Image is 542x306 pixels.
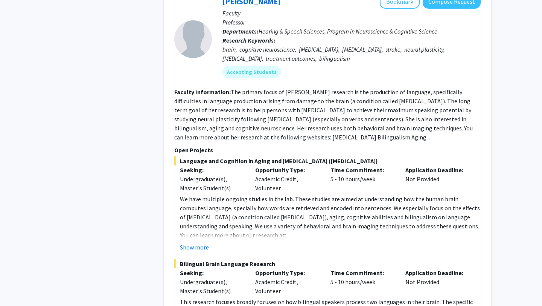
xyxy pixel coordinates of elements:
div: Academic Credit, Volunteer [250,165,325,193]
p: We have multiple ongoing studies in the lab. These studies are aimed at understanding how the hum... [180,194,481,231]
div: brain, cognitive neuroscience, [MEDICAL_DATA], [MEDICAL_DATA], stroke, neural plasticity, [MEDICA... [222,45,481,63]
fg-read-more: The primary focus of [PERSON_NAME] research is the production of language, specifically difficult... [174,88,473,141]
iframe: Chat [6,272,32,300]
div: 5 - 10 hours/week [325,268,400,295]
p: Opportunity Type: [255,165,319,174]
b: Faculty Information: [174,88,231,96]
button: Show more [180,243,209,252]
span: Hearing & Speech Sciences, Program in Neuroscience & Cognitive Science [259,28,437,35]
div: Not Provided [400,268,475,295]
div: Not Provided [400,165,475,193]
div: 5 - 10 hours/week [325,165,400,193]
p: Open Projects [174,145,481,155]
p: Opportunity Type: [255,268,319,277]
p: Faculty [222,9,481,18]
div: Academic Credit, Volunteer [250,268,325,295]
b: Departments: [222,28,259,35]
div: Undergraduate(s), Master's Student(s) [180,277,244,295]
p: Application Deadline: [405,165,469,174]
b: Research Keywords: [222,37,276,44]
p: Seeking: [180,268,244,277]
p: Time Commitment: [330,165,394,174]
p: Professor [222,18,481,27]
p: You can learn more about our research at: [180,231,481,240]
span: Bilingual Brain Language Research [174,259,481,268]
p: Seeking: [180,165,244,174]
span: Language and Cognition in Aging and [MEDICAL_DATA] ([MEDICAL_DATA]) [174,156,481,165]
p: Time Commitment: [330,268,394,277]
p: Application Deadline: [405,268,469,277]
div: Undergraduate(s), Master's Student(s) [180,174,244,193]
mat-chip: Accepting Students [222,66,281,78]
